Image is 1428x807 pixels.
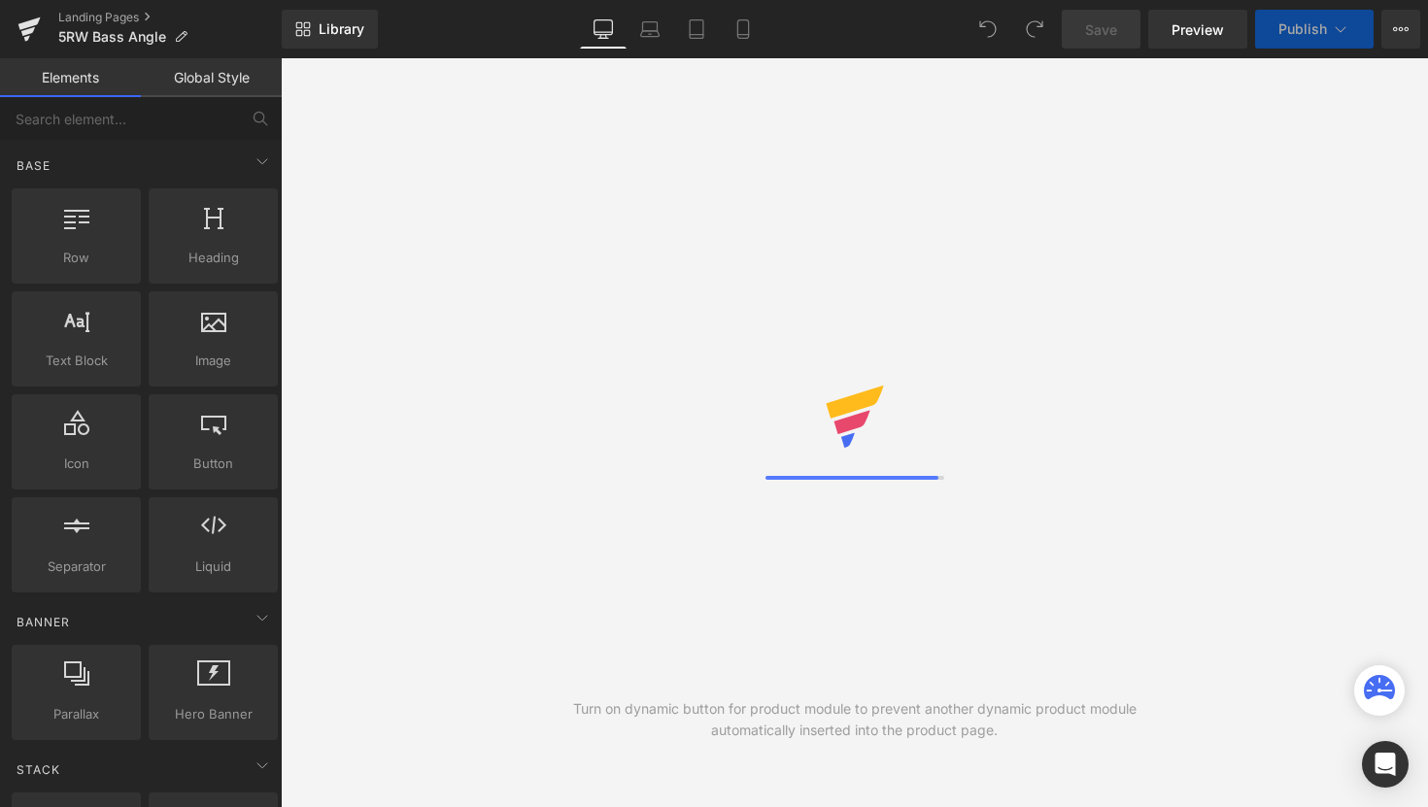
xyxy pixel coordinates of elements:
a: Laptop [627,10,673,49]
span: Publish [1278,21,1327,37]
span: Parallax [17,704,135,724]
span: Preview [1172,19,1224,40]
button: Publish [1255,10,1374,49]
a: Tablet [673,10,720,49]
span: Text Block [17,351,135,371]
div: Open Intercom Messenger [1362,741,1409,788]
span: 5RW Bass Angle [58,29,166,45]
span: Heading [154,248,272,268]
button: Undo [969,10,1007,49]
a: Global Style [141,58,282,97]
span: Library [319,20,364,38]
a: Mobile [720,10,766,49]
span: Banner [15,613,72,631]
button: More [1381,10,1420,49]
a: Desktop [580,10,627,49]
span: Image [154,351,272,371]
span: Separator [17,556,135,577]
a: Landing Pages [58,10,282,25]
span: Button [154,454,272,474]
div: Turn on dynamic button for product module to prevent another dynamic product module automatically... [567,698,1141,741]
button: Redo [1015,10,1054,49]
span: Save [1085,19,1117,40]
span: Stack [15,760,62,779]
span: Row [17,248,135,268]
a: New Library [282,10,378,49]
span: Base [15,156,52,175]
span: Icon [17,454,135,474]
span: Hero Banner [154,704,272,724]
span: Liquid [154,556,272,577]
a: Preview [1148,10,1247,49]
